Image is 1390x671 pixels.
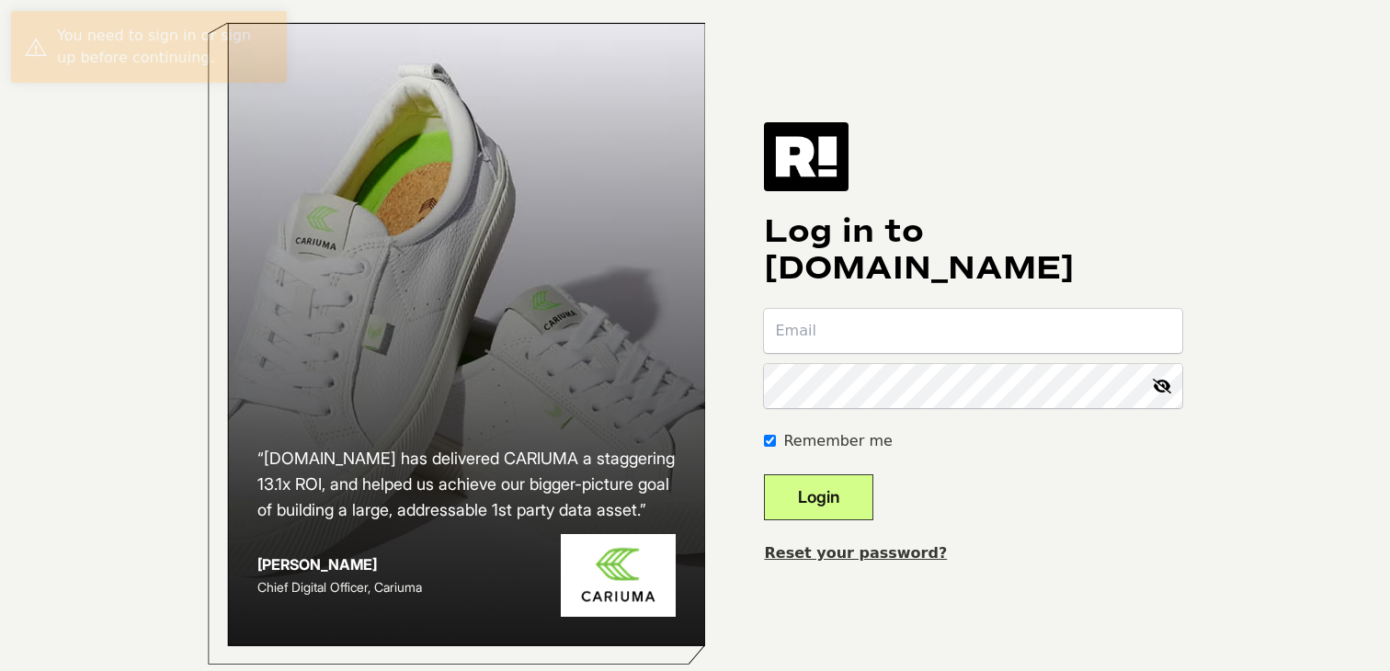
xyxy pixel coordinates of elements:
input: Email [764,309,1182,353]
h2: “[DOMAIN_NAME] has delivered CARIUMA a staggering 13.1x ROI, and helped us achieve our bigger-pic... [257,446,677,523]
img: Retention.com [764,122,849,190]
a: Reset your password? [764,544,947,562]
strong: [PERSON_NAME] [257,555,377,574]
img: Cariuma [561,534,676,618]
div: You need to sign in or sign up before continuing. [57,25,273,69]
label: Remember me [783,430,892,452]
span: Chief Digital Officer, Cariuma [257,579,422,595]
button: Login [764,474,873,520]
h1: Log in to [DOMAIN_NAME] [764,213,1182,287]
